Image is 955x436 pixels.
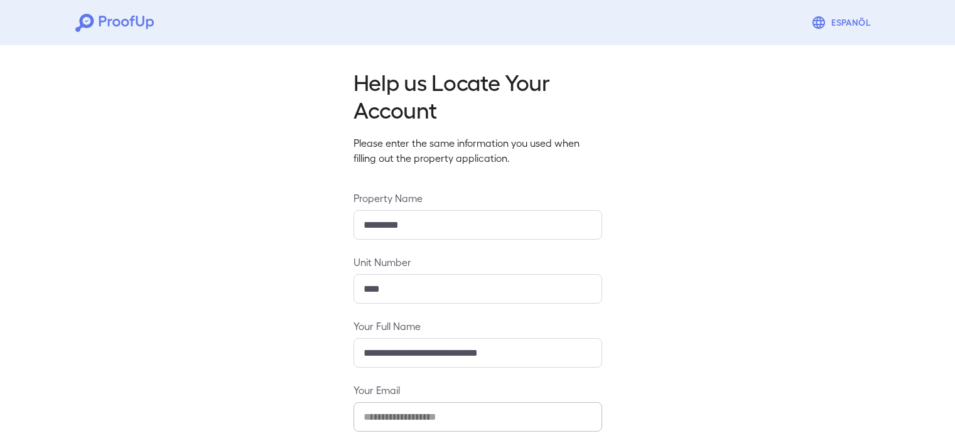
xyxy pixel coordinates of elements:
label: Property Name [353,191,602,205]
label: Your Full Name [353,319,602,333]
label: Unit Number [353,255,602,269]
p: Please enter the same information you used when filling out the property application. [353,136,602,166]
button: Espanõl [806,10,880,35]
label: Your Email [353,383,602,397]
h2: Help us Locate Your Account [353,68,602,123]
